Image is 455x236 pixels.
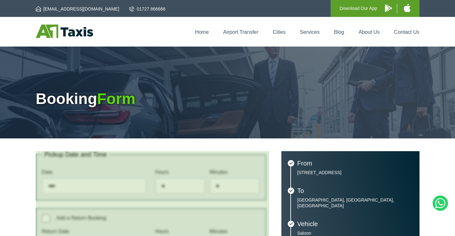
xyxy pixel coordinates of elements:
[273,29,286,35] a: Cities
[297,188,413,194] h3: To
[404,4,411,12] img: A1 Taxis iPhone App
[195,29,209,35] a: Home
[129,6,166,12] a: 01727 866666
[36,91,420,107] h1: Booking
[297,221,413,227] h3: Vehicle
[297,197,413,209] p: [GEOGRAPHIC_DATA], [GEOGRAPHIC_DATA], [GEOGRAPHIC_DATA]
[359,29,380,35] a: About Us
[36,6,119,12] a: [EMAIL_ADDRESS][DOMAIN_NAME]
[297,230,413,236] p: Saloon
[97,90,135,107] span: Form
[334,29,344,35] a: Blog
[223,29,258,35] a: Airport Transfer
[300,29,319,35] a: Services
[385,4,392,12] img: A1 Taxis Android App
[394,29,419,35] a: Contact Us
[297,170,413,175] p: [STREET_ADDRESS]
[340,4,377,12] p: Download Our App
[297,160,413,166] h3: From
[36,25,93,38] img: A1 Taxis St Albans LTD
